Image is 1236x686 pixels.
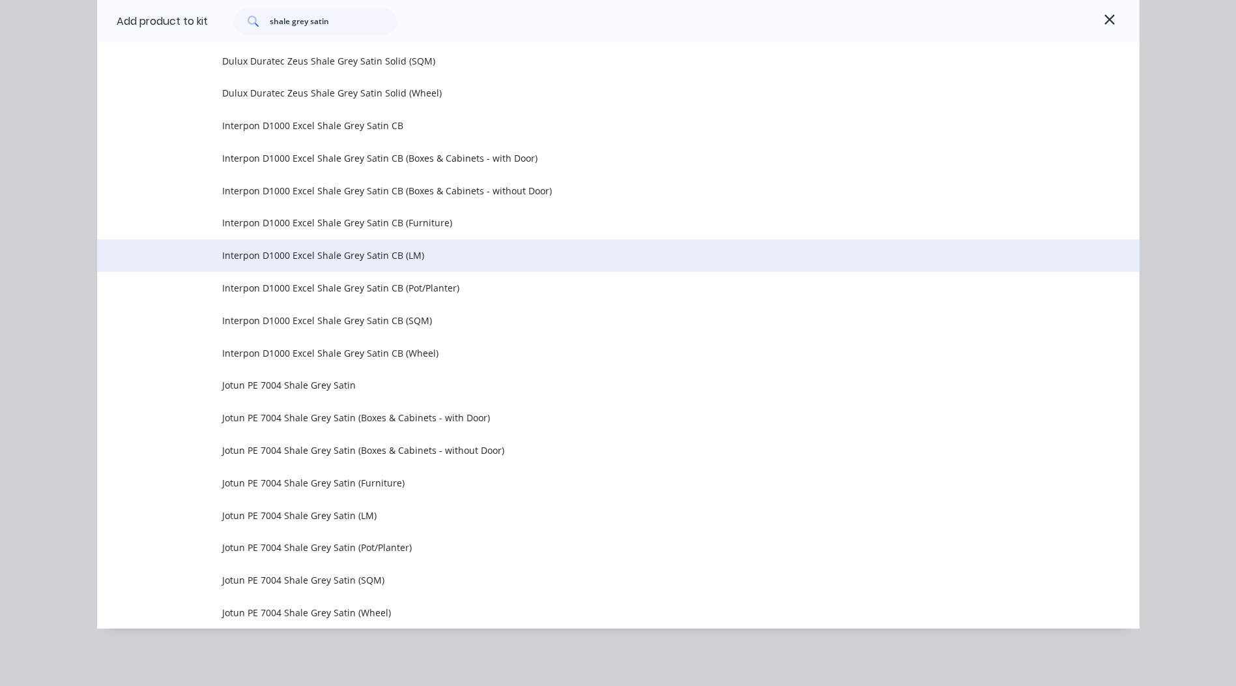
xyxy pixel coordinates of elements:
span: Interpon D1000 Excel Shale Grey Satin CB [222,119,956,132]
span: Jotun PE 7004 Shale Grey Satin (Wheel) [222,606,956,619]
span: Interpon D1000 Excel Shale Grey Satin CB (Boxes & Cabinets - without Door) [222,184,956,198]
span: Jotun PE 7004 Shale Grey Satin (Boxes & Cabinets - without Door) [222,443,956,457]
span: Interpon D1000 Excel Shale Grey Satin CB (SQM) [222,314,956,327]
span: Jotun PE 7004 Shale Grey Satin (Pot/Planter) [222,541,956,554]
span: Dulux Duratec Zeus Shale Grey Satin Solid (SQM) [222,54,956,68]
div: Add product to kit [117,14,208,29]
span: Jotun PE 7004 Shale Grey Satin (LM) [222,509,956,522]
span: Dulux Duratec Zeus Shale Grey Satin Solid (Wheel) [222,86,956,100]
span: Interpon D1000 Excel Shale Grey Satin CB (Pot/Planter) [222,281,956,295]
input: Search... [270,8,397,35]
span: Interpon D1000 Excel Shale Grey Satin CB (Wheel) [222,346,956,360]
span: Interpon D1000 Excel Shale Grey Satin CB (Furniture) [222,216,956,230]
span: Interpon D1000 Excel Shale Grey Satin CB (Boxes & Cabinets - with Door) [222,151,956,165]
span: Jotun PE 7004 Shale Grey Satin (Boxes & Cabinets - with Door) [222,411,956,425]
span: Jotun PE 7004 Shale Grey Satin [222,378,956,392]
span: Jotun PE 7004 Shale Grey Satin (Furniture) [222,476,956,490]
span: Jotun PE 7004 Shale Grey Satin (SQM) [222,573,956,587]
span: Interpon D1000 Excel Shale Grey Satin CB (LM) [222,248,956,262]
